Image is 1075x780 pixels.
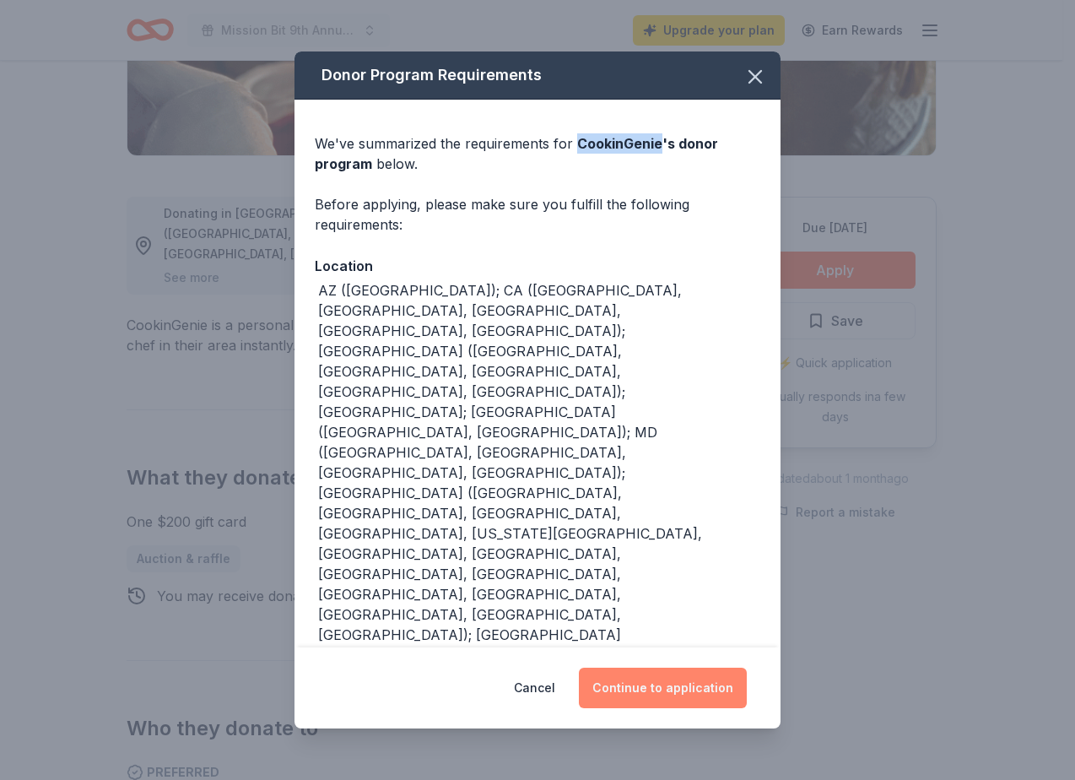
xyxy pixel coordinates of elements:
[315,194,760,235] div: Before applying, please make sure you fulfill the following requirements:
[579,668,747,708] button: Continue to application
[315,133,760,174] div: We've summarized the requirements for below.
[514,668,555,708] button: Cancel
[315,255,760,277] div: Location
[294,51,781,100] div: Donor Program Requirements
